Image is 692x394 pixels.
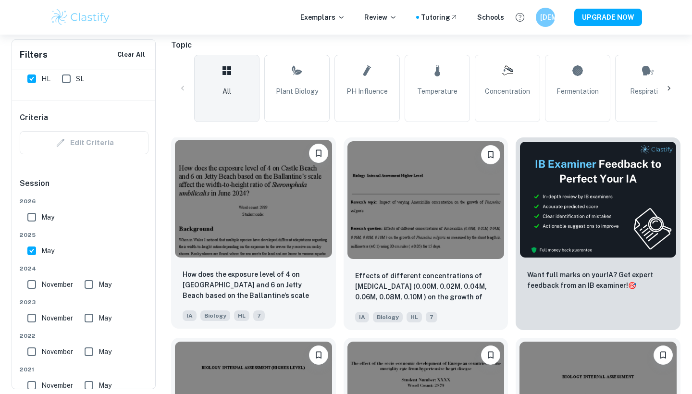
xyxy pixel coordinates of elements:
span: IA [355,312,369,322]
span: November [41,380,73,391]
span: May [41,246,54,256]
span: SL [76,74,84,84]
a: BookmarkHow does the exposure level of 4 on Castle Beach and 6 on Jetty Beach based on the Ballan... [171,137,336,330]
a: Schools [477,12,504,23]
p: Exemplars [300,12,345,23]
span: HL [41,74,50,84]
span: May [99,279,111,290]
img: Thumbnail [519,141,677,258]
button: UPGRADE NOW [574,9,642,26]
div: Criteria filters are unavailable when searching by topic [20,131,148,154]
button: Bookmark [309,345,328,365]
button: Bookmark [654,345,673,365]
span: Fermentation [556,86,599,97]
button: [DEMOGRAPHIC_DATA] [536,8,555,27]
span: HL [407,312,422,322]
button: Help and Feedback [512,9,528,25]
span: May [99,380,111,391]
span: November [41,346,73,357]
span: Plant Biology [276,86,318,97]
span: May [99,313,111,323]
span: Respiration [630,86,666,97]
span: IA [183,310,197,321]
span: 2022 [20,332,148,340]
span: 2025 [20,231,148,239]
h6: Criteria [20,112,48,123]
h6: Filters [20,48,48,62]
span: 2026 [20,197,148,206]
h6: [DEMOGRAPHIC_DATA] [540,12,551,23]
span: pH Influence [346,86,388,97]
p: Want full marks on your IA ? Get expert feedback from an IB examiner! [527,270,669,291]
h6: Topic [171,39,680,51]
button: Bookmark [481,145,500,164]
span: May [41,212,54,222]
span: 2024 [20,264,148,273]
span: November [41,279,73,290]
a: Tutoring [421,12,458,23]
span: 7 [426,312,437,322]
span: 7 [253,310,265,321]
p: Review [364,12,397,23]
p: Effects of different concentrations of Amoxicillin (0.00M, 0.02M, 0.04M, 0.06M, 0.08M, 0.10M ) on... [355,271,497,303]
span: 🎯 [628,282,636,289]
span: November [41,313,73,323]
span: Temperature [417,86,457,97]
span: Concentration [485,86,530,97]
span: 2021 [20,365,148,374]
a: BookmarkEffects of different concentrations of Amoxicillin (0.00M, 0.02M, 0.04M, 0.06M, 0.08M, 0.... [344,137,508,330]
span: May [99,346,111,357]
button: Bookmark [481,345,500,365]
span: Biology [200,310,230,321]
img: Biology IA example thumbnail: Effects of different concentrations of A [347,141,505,259]
img: Biology IA example thumbnail: How does the exposure level of 4 on Cast [175,140,332,258]
button: Bookmark [309,144,328,163]
span: 2023 [20,298,148,307]
h6: Session [20,178,148,197]
button: Clear All [115,48,148,62]
img: Clastify logo [50,8,111,27]
span: All [222,86,231,97]
a: ThumbnailWant full marks on yourIA? Get expert feedback from an IB examiner! [516,137,680,330]
span: HL [234,310,249,321]
span: Biology [373,312,403,322]
p: How does the exposure level of 4 on Castle Beach and 6 on Jetty Beach based on the Ballantine’s s... [183,269,324,302]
